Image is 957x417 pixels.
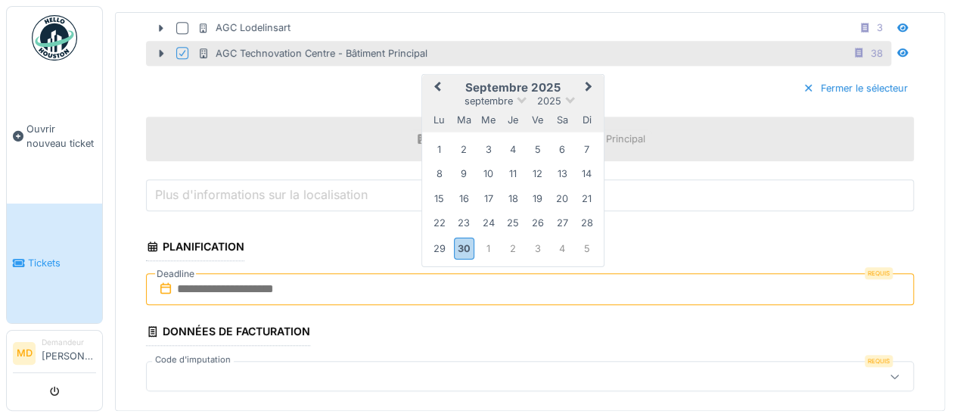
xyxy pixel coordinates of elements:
[478,163,499,184] div: Choose mercredi 10 septembre 2025
[42,337,96,348] div: Demandeur
[576,188,597,209] div: Choose dimanche 21 septembre 2025
[454,188,474,209] div: Choose mardi 16 septembre 2025
[197,46,427,61] div: AGC Technovation Centre - Bâtiment Principal
[502,213,523,233] div: Choose jeudi 25 septembre 2025
[478,213,499,233] div: Choose mercredi 24 septembre 2025
[478,188,499,209] div: Choose mercredi 17 septembre 2025
[454,213,474,233] div: Choose mardi 23 septembre 2025
[552,163,572,184] div: Choose samedi 13 septembre 2025
[478,139,499,160] div: Choose mercredi 3 septembre 2025
[527,110,548,130] div: vendredi
[13,342,36,365] li: MD
[454,110,474,130] div: mardi
[13,337,96,373] a: MD Demandeur[PERSON_NAME]
[537,95,561,107] span: 2025
[7,69,102,204] a: Ouvrir nouveau ticket
[527,139,548,160] div: Choose vendredi 5 septembre 2025
[502,188,523,209] div: Choose jeudi 18 septembre 2025
[527,238,548,258] div: Choose vendredi 3 octobre 2025
[429,110,449,130] div: lundi
[865,267,893,279] div: Requis
[454,139,474,160] div: Choose mardi 2 septembre 2025
[146,235,244,261] div: Planification
[576,163,597,184] div: Choose dimanche 14 septembre 2025
[552,238,572,258] div: Choose samedi 4 octobre 2025
[797,78,914,98] div: Fermer le sélecteur
[502,139,523,160] div: Choose jeudi 4 septembre 2025
[865,355,893,367] div: Requis
[429,139,449,160] div: Choose lundi 1 septembre 2025
[527,188,548,209] div: Choose vendredi 19 septembre 2025
[552,213,572,233] div: Choose samedi 27 septembre 2025
[28,256,96,270] span: Tickets
[427,137,598,261] div: Month septembre, 2025
[429,238,449,258] div: Choose lundi 29 septembre 2025
[7,204,102,324] a: Tickets
[429,188,449,209] div: Choose lundi 15 septembre 2025
[26,122,96,151] span: Ouvrir nouveau ticket
[552,188,572,209] div: Choose samedi 20 septembre 2025
[552,110,572,130] div: samedi
[197,20,291,35] div: AGC Lodelinsart
[502,163,523,184] div: Choose jeudi 11 septembre 2025
[429,163,449,184] div: Choose lundi 8 septembre 2025
[478,238,499,258] div: Choose mercredi 1 octobre 2025
[576,213,597,233] div: Choose dimanche 28 septembre 2025
[152,185,371,204] label: Plus d'informations sur la localisation
[576,238,597,258] div: Choose dimanche 5 octobre 2025
[552,139,572,160] div: Choose samedi 6 septembre 2025
[42,337,96,369] li: [PERSON_NAME]
[424,76,448,101] button: Previous Month
[877,20,883,35] div: 3
[527,163,548,184] div: Choose vendredi 12 septembre 2025
[152,353,234,366] label: Code d'imputation
[527,213,548,233] div: Choose vendredi 26 septembre 2025
[454,163,474,184] div: Choose mardi 9 septembre 2025
[465,95,513,107] span: septembre
[871,46,883,61] div: 38
[478,110,499,130] div: mercredi
[422,81,604,95] h2: septembre 2025
[155,266,196,282] label: Deadline
[146,320,310,346] div: Données de facturation
[578,76,602,101] button: Next Month
[502,110,523,130] div: jeudi
[429,213,449,233] div: Choose lundi 22 septembre 2025
[454,237,474,259] div: Choose mardi 30 septembre 2025
[502,238,523,258] div: Choose jeudi 2 octobre 2025
[576,139,597,160] div: Choose dimanche 7 septembre 2025
[576,110,597,130] div: dimanche
[32,15,77,61] img: Badge_color-CXgf-gQk.svg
